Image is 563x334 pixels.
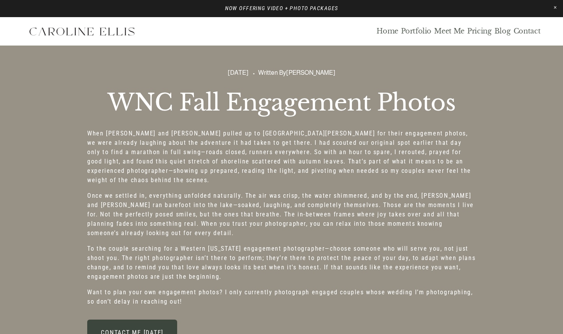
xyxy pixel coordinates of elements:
p: Once we settled in, everything unfolded naturally. The air was crisp, the water shimmered, and by... [87,191,476,238]
p: To the couple searching for a Western [US_STATE] engagement photographer—choose someone who will ... [87,244,476,281]
p: When [PERSON_NAME] and [PERSON_NAME] pulled up to [GEOGRAPHIC_DATA][PERSON_NAME] for their engage... [87,129,476,185]
a: [PERSON_NAME] [286,69,335,76]
a: Portfolio [401,27,431,36]
p: Want to plan your own engagement photos? I only currently photograph engaged couples whose weddin... [87,288,476,306]
a: Blog [494,27,511,36]
a: Meet Me [434,27,464,36]
a: Contact [514,27,541,36]
div: Written By [258,68,335,77]
a: Pricing [467,27,492,36]
h1: WNC Fall Engagement Photos [87,90,476,115]
img: Western North Carolina Wedding Photographer [23,22,141,41]
span: [DATE] [228,69,248,76]
a: Home [377,27,398,36]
